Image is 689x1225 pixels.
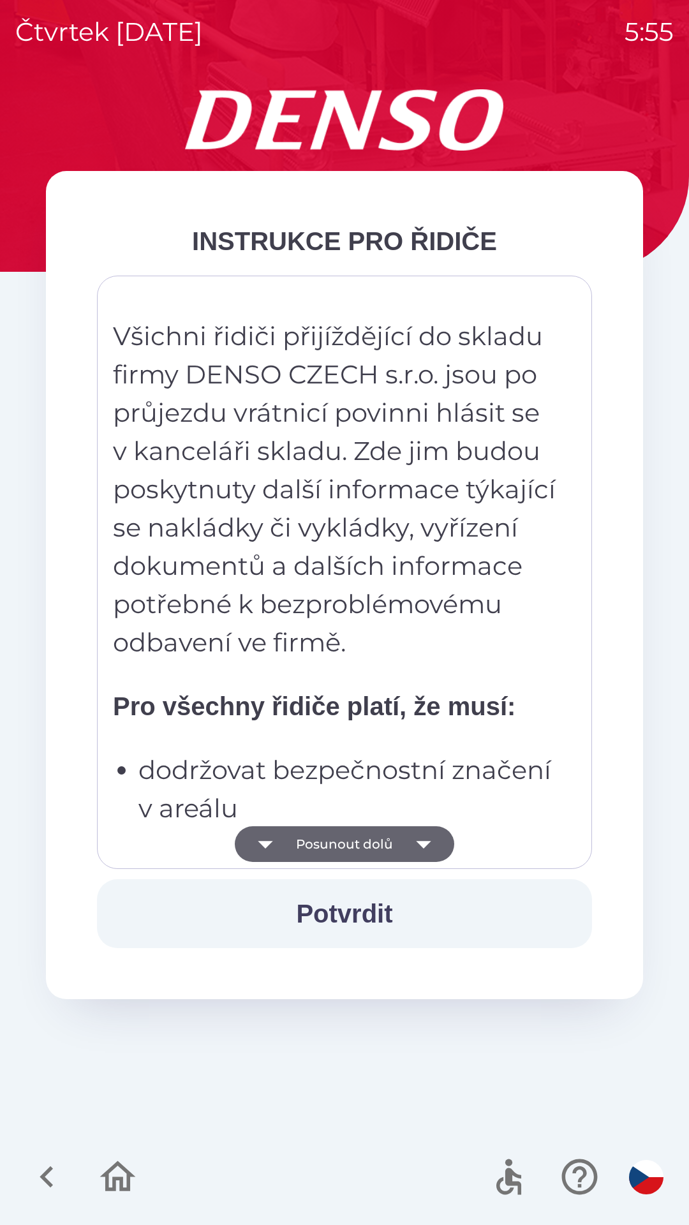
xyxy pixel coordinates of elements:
button: Potvrdit [97,879,592,948]
p: čtvrtek [DATE] [15,13,203,51]
p: dodržovat bezpečnostní značení v areálu [138,751,558,828]
strong: Pro všechny řidiče platí, že musí: [113,692,515,720]
button: Posunout dolů [235,826,454,862]
p: 5:55 [625,13,674,51]
p: Všichni řidiči přijíždějící do skladu firmy DENSO CZECH s.r.o. jsou po průjezdu vrátnicí povinni ... [113,317,558,662]
img: Logo [46,89,643,151]
img: cs flag [629,1160,663,1194]
div: INSTRUKCE PRO ŘIDIČE [97,222,592,260]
